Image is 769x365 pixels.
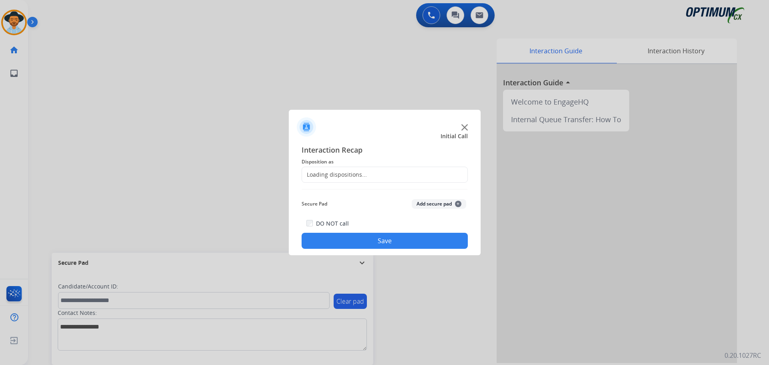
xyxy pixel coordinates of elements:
[412,199,466,209] button: Add secure pad+
[441,132,468,140] span: Initial Call
[302,144,468,157] span: Interaction Recap
[455,201,461,207] span: +
[302,199,327,209] span: Secure Pad
[297,117,316,137] img: contactIcon
[302,171,367,179] div: Loading dispositions...
[725,351,761,360] p: 0.20.1027RC
[316,220,349,228] label: DO NOT call
[302,233,468,249] button: Save
[302,157,468,167] span: Disposition as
